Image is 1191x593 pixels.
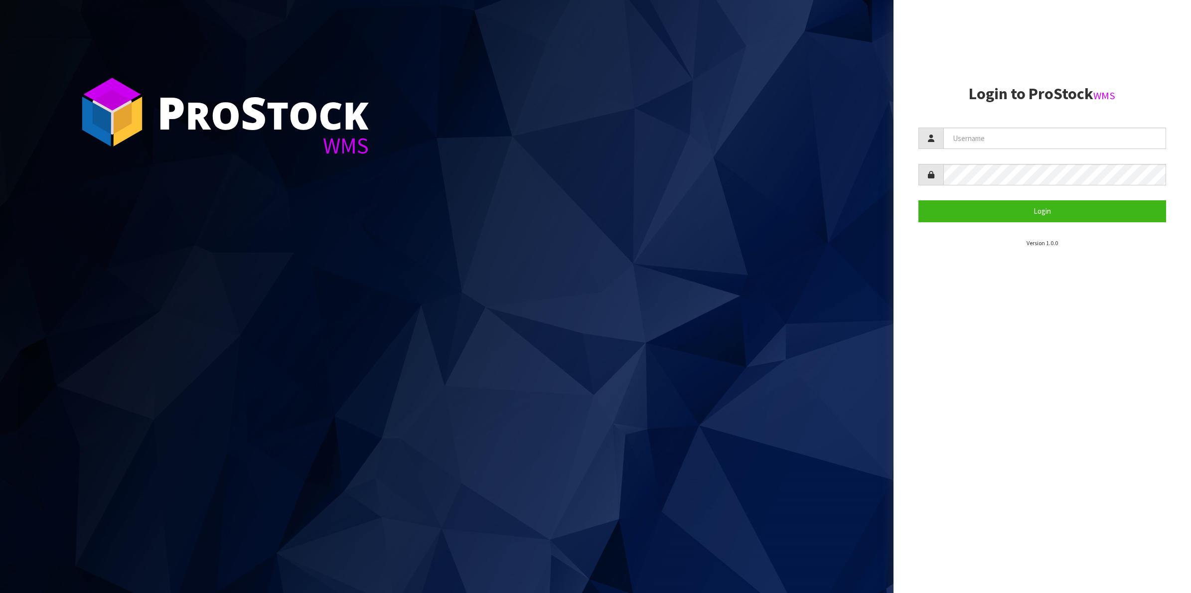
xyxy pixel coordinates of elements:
small: Version 1.0.0 [1027,239,1058,247]
small: WMS [1093,89,1115,102]
span: S [241,82,267,143]
button: Login [918,200,1167,222]
div: WMS [157,135,369,157]
h2: Login to ProStock [918,85,1167,103]
span: P [157,82,185,143]
input: Username [943,128,1167,149]
div: ro tock [157,90,369,135]
img: ProStock Cube [75,75,149,149]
